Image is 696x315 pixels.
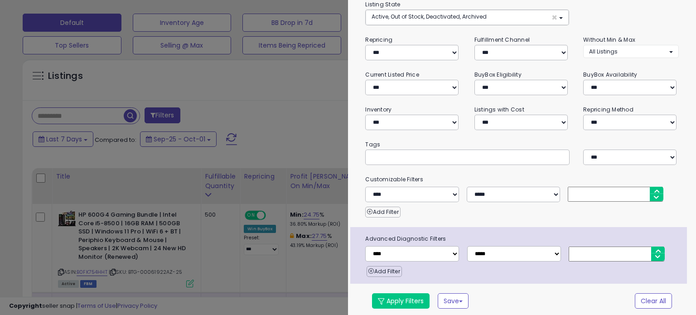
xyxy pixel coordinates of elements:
span: × [551,13,557,22]
small: BuyBox Eligibility [474,71,522,78]
button: Active, Out of Stock, Deactivated, Archived × [366,10,568,25]
button: Add Filter [365,207,400,218]
small: Listings with Cost [474,106,524,113]
small: BuyBox Availability [583,71,637,78]
small: Tags [358,140,685,150]
small: Without Min & Max [583,36,635,44]
small: Customizable Filters [358,174,685,184]
button: Apply Filters [372,293,430,309]
span: All Listings [589,48,618,55]
small: Repricing [365,36,392,44]
span: Advanced Diagnostic Filters [358,234,686,244]
small: Current Listed Price [365,71,419,78]
small: Inventory [365,106,391,113]
small: Repricing Method [583,106,633,113]
button: Save [438,293,469,309]
button: Add Filter [367,266,401,277]
button: Clear All [635,293,672,309]
small: Fulfillment Channel [474,36,530,44]
button: All Listings [583,45,678,58]
small: Listing State [365,0,400,8]
span: Active, Out of Stock, Deactivated, Archived [372,13,487,20]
